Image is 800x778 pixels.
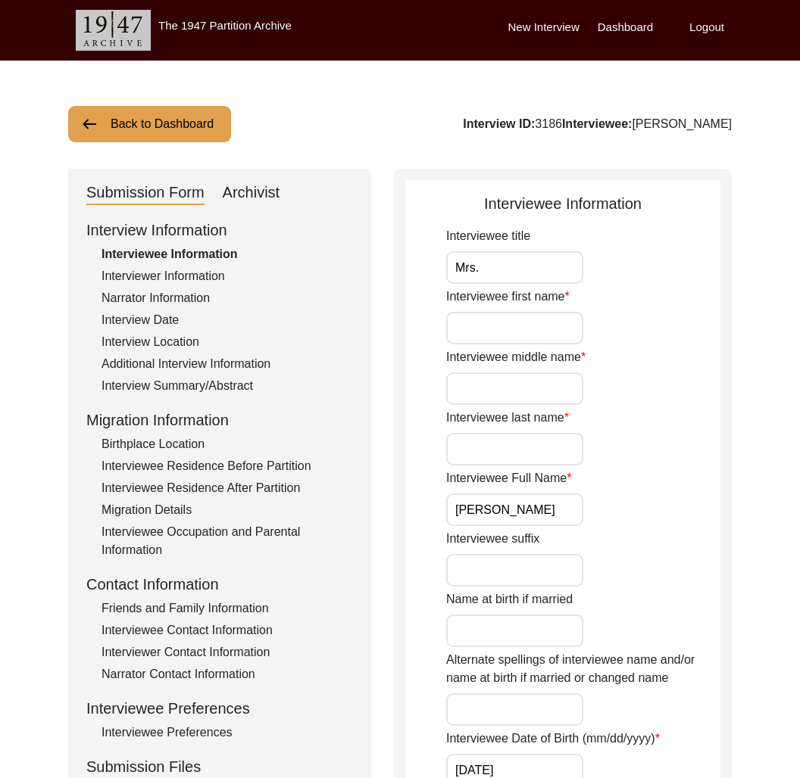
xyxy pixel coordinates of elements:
[102,289,353,307] div: Narrator Information
[102,333,353,351] div: Interview Location
[158,19,292,32] label: The 1947 Partition Archive
[446,288,570,306] label: Interviewee first name
[102,377,353,395] div: Interview Summary/Abstract
[446,469,571,487] label: Interviewee Full Name
[446,651,720,687] label: Alternate spellings of interviewee name and/or name at birth if married or changed name
[102,311,353,329] div: Interview Date
[86,573,353,596] div: Contact Information
[405,192,720,215] div: Interviewee Information
[76,10,151,51] img: header-logo.png
[102,724,353,742] div: Interviewee Preferences
[463,115,732,133] div: 3186 [PERSON_NAME]
[446,227,530,245] label: Interviewee title
[446,730,660,748] label: Interviewee Date of Birth (mm/dd/yyyy)
[598,19,653,36] label: Dashboard
[102,457,353,475] div: Interviewee Residence Before Partition
[508,19,580,36] label: New Interview
[562,117,632,130] b: Interviewee:
[463,117,535,130] b: Interview ID:
[689,19,724,36] label: Logout
[102,665,353,683] div: Narrator Contact Information
[102,245,353,263] div: Interviewee Information
[86,697,353,720] div: Interviewee Preferences
[86,755,353,778] div: Submission Files
[102,523,353,559] div: Interviewee Occupation and Parental Information
[102,599,353,618] div: Friends and Family Information
[446,590,573,608] label: Name at birth if married
[86,409,353,431] div: Migration Information
[102,621,353,640] div: Interviewee Contact Information
[446,409,569,427] label: Interviewee last name
[102,643,353,661] div: Interviewer Contact Information
[446,530,539,548] label: Interviewee suffix
[68,106,231,142] button: Back to Dashboard
[80,115,98,133] img: arrow-left.png
[446,348,586,366] label: Interviewee middle name
[102,501,353,519] div: Migration Details
[102,355,353,373] div: Additional Interview Information
[86,219,353,241] div: Interview Information
[102,435,353,453] div: Birthplace Location
[223,181,280,205] div: Archivist
[86,181,205,205] div: Submission Form
[102,479,353,497] div: Interviewee Residence After Partition
[102,267,353,285] div: Interviewer Information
